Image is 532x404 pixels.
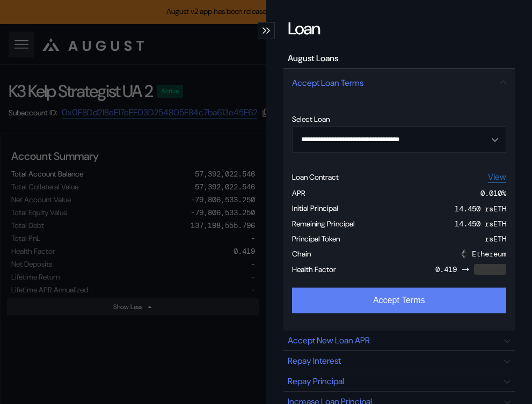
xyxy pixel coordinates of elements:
[292,114,507,124] div: Select Loan
[288,376,344,387] div: Repay Principal
[288,335,370,346] div: Accept New Loan APR
[488,171,506,183] a: View
[292,188,305,198] div: APR
[435,265,457,274] span: 0.419
[292,172,339,182] div: Loan Contract
[485,234,506,244] div: rsETH
[292,265,336,274] div: Health Factor
[292,249,311,259] div: Chain
[288,17,320,40] div: Loan
[288,53,338,64] div: August Loans
[292,288,507,313] button: Accept Terms
[455,204,506,214] div: 14.450 rsETH
[288,355,341,366] div: Repay Interest
[292,234,340,244] div: Principal Token
[292,126,507,153] button: Open menu
[480,188,506,198] div: 0.010%
[460,249,469,259] img: 1
[292,219,355,229] div: Remaining Principal
[292,77,363,89] div: Accept Loan Terms
[460,249,506,259] div: Ethereum
[455,219,506,229] div: 14.450 rsETH
[292,203,338,213] div: Initial Principal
